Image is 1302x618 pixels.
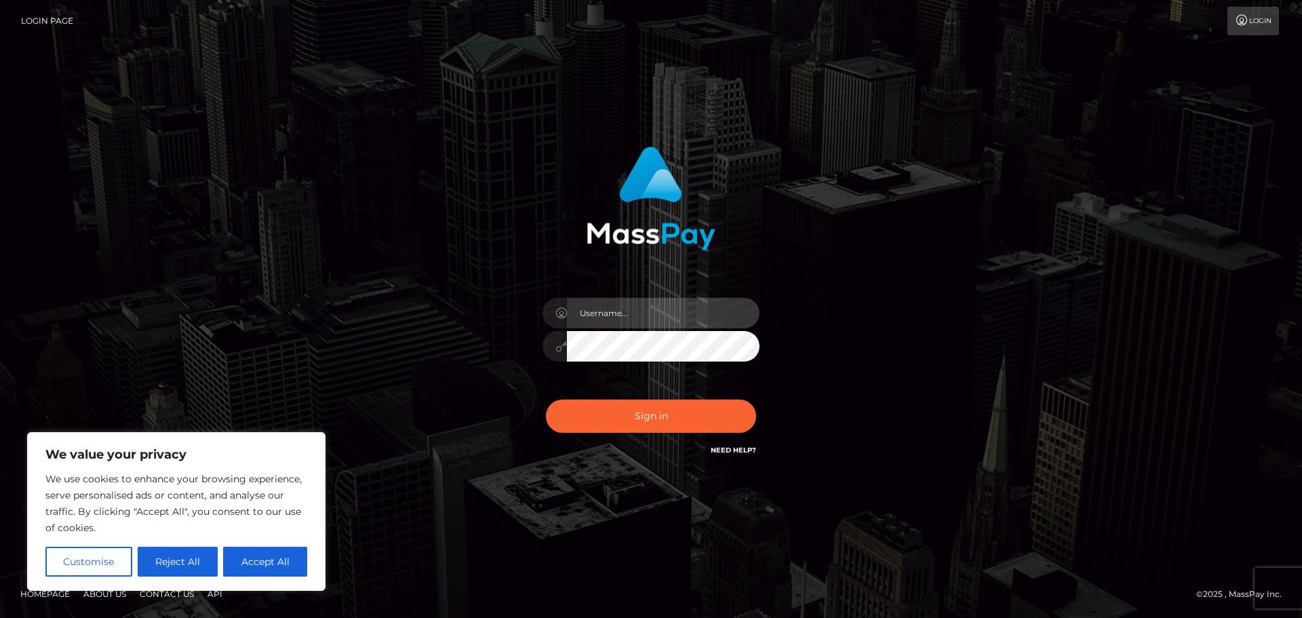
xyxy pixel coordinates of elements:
[1196,587,1292,602] div: © 2025 , MassPay Inc.
[21,7,73,35] a: Login Page
[27,432,325,591] div: We value your privacy
[78,583,132,604] a: About Us
[45,446,307,463] p: We value your privacy
[202,583,228,604] a: API
[546,400,756,433] button: Sign in
[587,147,715,250] img: MassPay Login
[138,547,218,577] button: Reject All
[45,547,132,577] button: Customise
[45,471,307,536] p: We use cookies to enhance your browsing experience, serve personalised ads or content, and analys...
[711,446,756,455] a: Need Help?
[223,547,307,577] button: Accept All
[567,298,759,328] input: Username...
[15,583,75,604] a: Homepage
[1227,7,1279,35] a: Login
[134,583,199,604] a: Contact Us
